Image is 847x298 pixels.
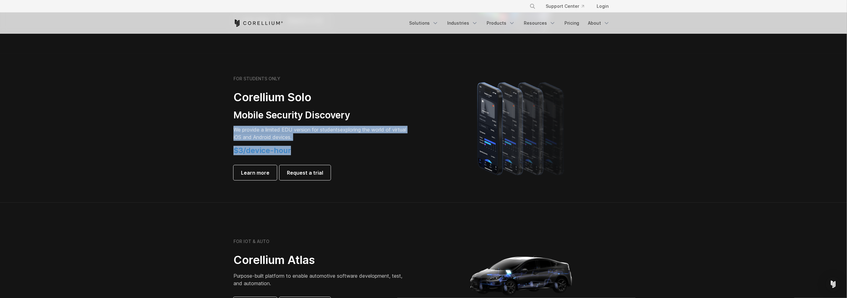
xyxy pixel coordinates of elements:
[233,239,269,244] h6: FOR IOT & AUTO
[405,17,614,29] div: Navigation Menu
[233,127,340,133] span: We provide a limited EDU version for students
[584,17,614,29] a: About
[826,277,841,292] div: Open Intercom Messenger
[233,76,280,82] h6: FOR STUDENTS ONLY
[233,126,408,141] p: exploring the world of virtual iOS and Android devices.
[444,17,482,29] a: Industries
[279,165,331,180] a: Request a trial
[233,19,283,27] a: Corellium Home
[233,109,408,121] h3: Mobile Security Discovery
[522,1,614,12] div: Navigation Menu
[241,169,269,176] span: Learn more
[287,169,323,176] span: Request a trial
[465,73,579,183] img: A lineup of four iPhone models becoming more gradient and blurred
[233,273,402,286] span: Purpose-built platform to enable automotive software development, test, and automation.
[527,1,538,12] button: Search
[592,1,614,12] a: Login
[520,17,559,29] a: Resources
[483,17,519,29] a: Products
[233,165,277,180] a: Learn more
[233,146,291,155] span: $3/device-hour
[233,90,408,104] h2: Corellium Solo
[561,17,583,29] a: Pricing
[405,17,442,29] a: Solutions
[233,253,408,267] h2: Corellium Atlas
[541,1,589,12] a: Support Center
